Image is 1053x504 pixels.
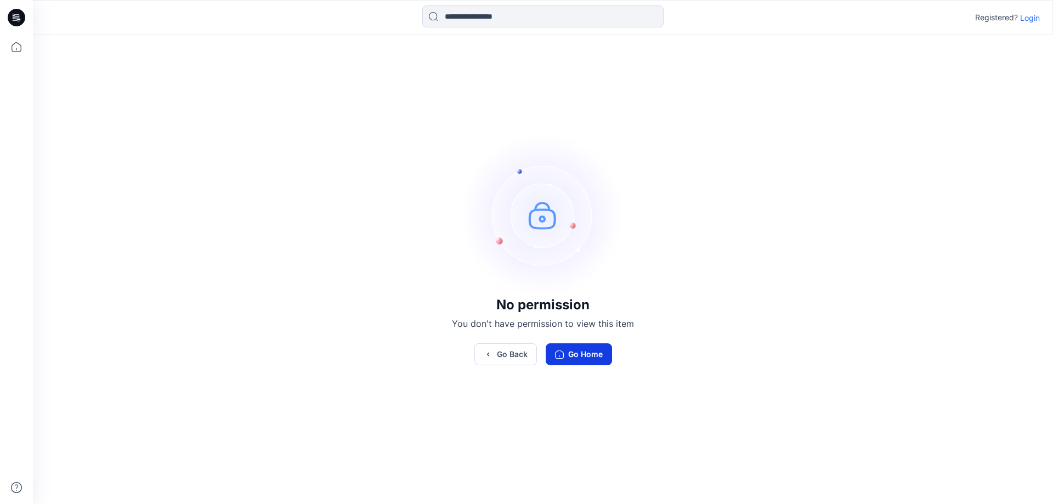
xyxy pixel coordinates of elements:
button: Go Home [546,343,612,365]
p: Registered? [975,11,1018,24]
img: no-perm.svg [461,133,625,297]
h3: No permission [452,297,634,313]
p: You don't have permission to view this item [452,317,634,330]
button: Go Back [474,343,537,365]
p: Login [1020,12,1040,24]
